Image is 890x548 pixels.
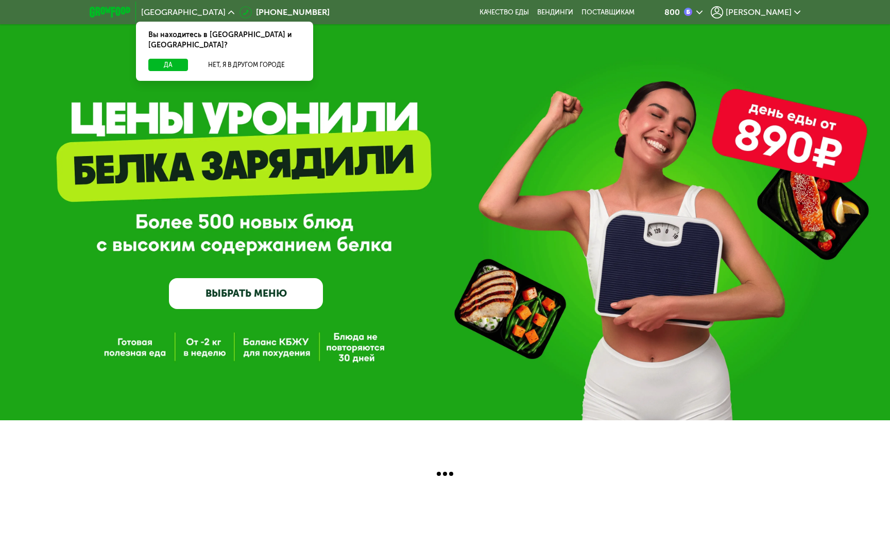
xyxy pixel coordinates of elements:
div: 800 [664,8,680,16]
button: Да [148,59,188,71]
a: Вендинги [537,8,573,16]
span: [GEOGRAPHIC_DATA] [141,8,226,16]
a: [PHONE_NUMBER] [239,6,330,19]
a: Качество еды [480,8,529,16]
div: Вы находитесь в [GEOGRAPHIC_DATA] и [GEOGRAPHIC_DATA]? [136,22,313,59]
div: поставщикам [581,8,635,16]
a: ВЫБРАТЬ МЕНЮ [169,278,323,309]
span: [PERSON_NAME] [726,8,792,16]
button: Нет, я в другом городе [192,59,301,71]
